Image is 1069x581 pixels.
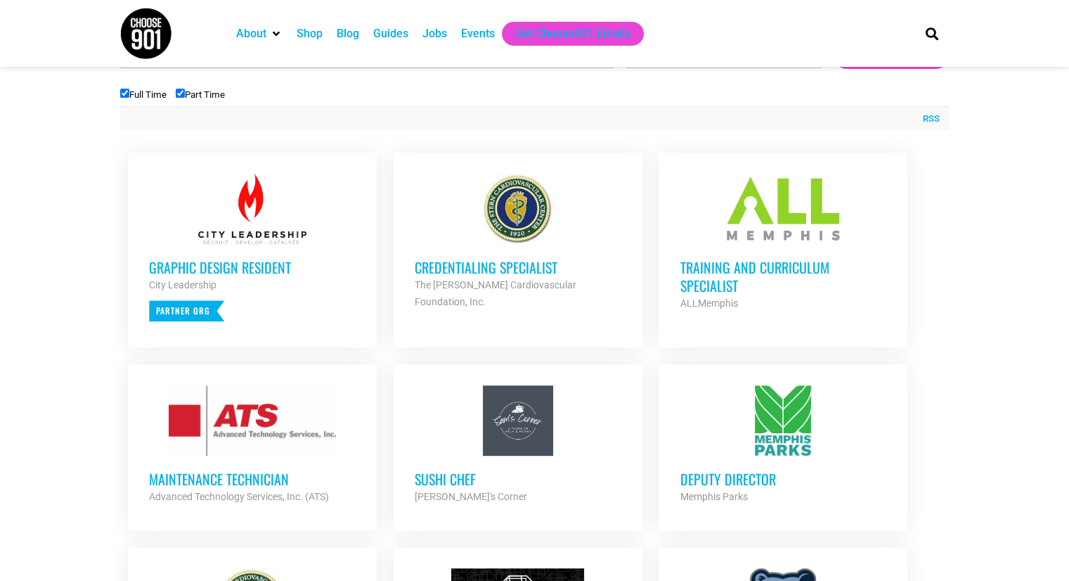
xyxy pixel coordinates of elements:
a: Blog [337,25,359,42]
strong: ALLMemphis [680,298,737,309]
input: Part Time [176,89,185,98]
h3: Credentialing Specialist [415,258,621,276]
strong: The [PERSON_NAME] Cardiovascular Foundation, Inc. [415,279,576,307]
a: Graphic Design Resident City Leadership Partner Org [128,153,377,343]
a: About [236,25,266,42]
a: Credentialing Specialist The [PERSON_NAME] Cardiovascular Foundation, Inc. [394,153,642,331]
strong: Memphis Parks [680,491,747,502]
h3: Graphic Design Resident [149,258,356,276]
div: About [229,22,290,46]
h3: Training and Curriculum Specialist [680,258,886,295]
a: RSS [916,112,940,126]
a: Guides [373,25,408,42]
a: Maintenance Technician Advanced Technology Services, Inc. (ATS) [128,364,377,526]
h3: Maintenance Technician [149,470,356,488]
strong: City Leadership [149,279,216,290]
a: Shop [297,25,323,42]
a: Get Choose901 Emails [516,25,630,42]
label: Part Time [176,89,225,100]
label: Full Time [120,89,167,100]
p: Partner Org [149,300,224,321]
a: Jobs [422,25,447,42]
h3: Sushi Chef [415,470,621,488]
nav: Main nav [229,22,901,46]
a: Deputy Director Memphis Parks [659,364,907,526]
div: Search [920,22,943,45]
input: Full Time [120,89,129,98]
a: Events [461,25,495,42]
a: Sushi Chef [PERSON_NAME]'s Corner [394,364,642,526]
strong: Advanced Technology Services, Inc. (ATS) [149,491,329,502]
a: Training and Curriculum Specialist ALLMemphis [659,153,907,333]
strong: [PERSON_NAME]'s Corner [415,491,527,502]
h3: Deputy Director [680,470,886,488]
